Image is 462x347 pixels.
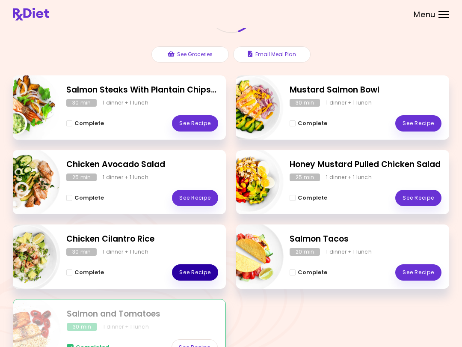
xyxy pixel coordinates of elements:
div: 30 min [290,99,320,107]
span: Complete [298,269,327,276]
button: Complete - Chicken Avocado Salad [66,193,104,203]
img: Info - Salmon Tacos [213,221,284,292]
a: See Recipe - Salmon Tacos [395,264,441,281]
a: See Recipe - Salmon Steaks With Plantain Chips and Guacamole [172,115,218,132]
button: Email Meal Plan [233,46,311,63]
div: 25 min [290,173,320,181]
img: Info - Honey Mustard Pulled Chicken Salad [213,147,284,218]
div: 1 dinner + 1 lunch [103,99,148,107]
div: 1 dinner + 1 lunch [326,99,372,107]
button: Complete - Mustard Salmon Bowl [290,118,327,129]
h2: Salmon and Tomatoes [67,308,218,320]
span: Complete [74,269,104,276]
div: 1 dinner + 1 lunch [103,173,148,181]
span: Complete [298,120,327,127]
span: Complete [74,120,104,127]
a: See Recipe - Honey Mustard Pulled Chicken Salad [395,190,441,206]
span: Complete [74,194,104,201]
h2: Honey Mustard Pulled Chicken Salad [290,159,441,171]
div: 30 min [67,323,97,331]
img: Info - Mustard Salmon Bowl [213,72,284,143]
div: 20 min [290,248,320,256]
div: 1 dinner + 1 lunch [103,323,149,331]
div: 1 dinner + 1 lunch [326,173,372,181]
div: 30 min [66,99,97,107]
button: Complete - Salmon Tacos [290,267,327,278]
h2: Mustard Salmon Bowl [290,84,441,96]
h2: Salmon Tacos [290,233,441,245]
div: 25 min [66,173,97,181]
div: 1 dinner + 1 lunch [326,248,372,256]
button: Complete - Salmon Steaks With Plantain Chips and Guacamole [66,118,104,129]
button: Complete - Honey Mustard Pulled Chicken Salad [290,193,327,203]
span: Complete [298,194,327,201]
button: Complete - Chicken Cilantro Rice [66,267,104,278]
h2: Chicken Cilantro Rice [66,233,218,245]
a: See Recipe - Mustard Salmon Bowl [395,115,441,132]
button: See Groceries [151,46,229,63]
div: 1 dinner + 1 lunch [103,248,148,256]
span: Menu [414,11,435,18]
img: RxDiet [13,8,49,21]
h2: Salmon Steaks With Plantain Chips and Guacamole [66,84,218,96]
a: See Recipe - Chicken Avocado Salad [172,190,218,206]
div: 30 min [66,248,97,256]
h2: Chicken Avocado Salad [66,159,218,171]
a: See Recipe - Chicken Cilantro Rice [172,264,218,281]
